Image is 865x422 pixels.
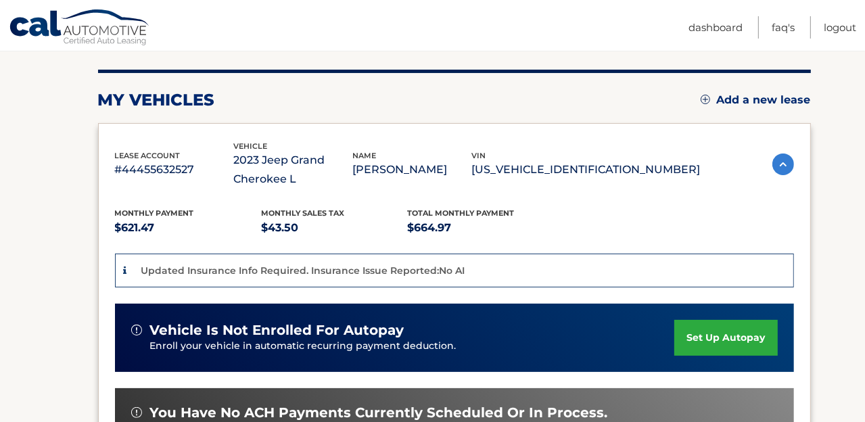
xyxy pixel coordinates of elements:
[353,151,377,160] span: name
[261,218,408,237] p: $43.50
[150,322,404,339] span: vehicle is not enrolled for autopay
[408,208,515,218] span: Total Monthly Payment
[472,151,486,160] span: vin
[115,218,262,237] p: $621.47
[150,339,675,354] p: Enroll your vehicle in automatic recurring payment deduction.
[261,208,344,218] span: Monthly sales Tax
[131,407,142,418] img: alert-white.svg
[115,208,194,218] span: Monthly Payment
[234,141,268,151] span: vehicle
[701,95,710,104] img: add.svg
[688,16,743,39] a: Dashboard
[674,320,777,356] a: set up autopay
[353,160,472,179] p: [PERSON_NAME]
[234,151,353,189] p: 2023 Jeep Grand Cherokee L
[701,93,811,107] a: Add a new lease
[772,16,795,39] a: FAQ's
[772,154,794,175] img: accordion-active.svg
[824,16,856,39] a: Logout
[131,325,142,335] img: alert-white.svg
[98,90,215,110] h2: my vehicles
[141,264,465,277] p: Updated Insurance Info Required. Insurance Issue Reported:No AI
[115,151,181,160] span: lease account
[150,404,608,421] span: You have no ACH payments currently scheduled or in process.
[472,160,701,179] p: [US_VEHICLE_IDENTIFICATION_NUMBER]
[115,160,234,179] p: #44455632527
[408,218,555,237] p: $664.97
[9,9,151,48] a: Cal Automotive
